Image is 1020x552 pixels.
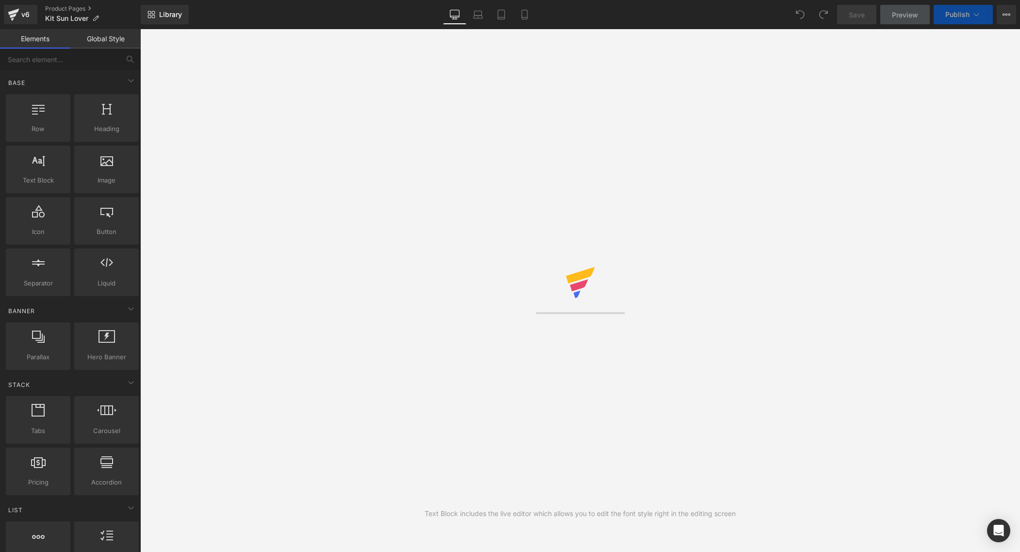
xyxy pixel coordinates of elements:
[77,352,136,362] span: Hero Banner
[997,5,1016,24] button: More
[790,5,810,24] button: Undo
[945,11,970,18] span: Publish
[9,426,67,436] span: Tabs
[70,29,141,49] a: Global Style
[19,8,32,21] div: v6
[77,175,136,185] span: Image
[9,278,67,288] span: Separator
[77,227,136,237] span: Button
[9,352,67,362] span: Parallax
[814,5,833,24] button: Redo
[9,124,67,134] span: Row
[9,477,67,487] span: Pricing
[425,508,736,519] div: Text Block includes the live editor which allows you to edit the font style right in the editing ...
[987,519,1010,542] div: Open Intercom Messenger
[513,5,536,24] a: Mobile
[849,10,865,20] span: Save
[443,5,466,24] a: Desktop
[7,78,26,87] span: Base
[77,124,136,134] span: Heading
[141,5,189,24] a: New Library
[490,5,513,24] a: Tablet
[892,10,918,20] span: Preview
[7,505,24,515] span: List
[45,5,141,13] a: Product Pages
[159,10,182,19] span: Library
[7,306,36,316] span: Banner
[466,5,490,24] a: Laptop
[4,5,37,24] a: v6
[77,426,136,436] span: Carousel
[9,175,67,185] span: Text Block
[77,278,136,288] span: Liquid
[45,15,88,22] span: Kit Sun Lover
[934,5,993,24] button: Publish
[7,380,31,389] span: Stack
[77,477,136,487] span: Accordion
[880,5,930,24] a: Preview
[9,227,67,237] span: Icon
